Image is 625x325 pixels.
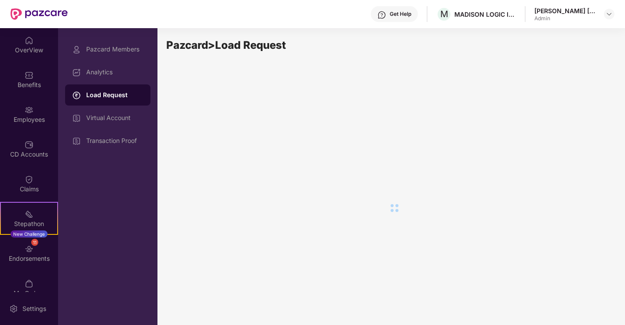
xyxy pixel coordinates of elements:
img: svg+xml;base64,PHN2ZyBpZD0iRW1wbG95ZWVzIiB4bWxucz0iaHR0cDovL3d3dy53My5vcmcvMjAwMC9zdmciIHdpZHRoPS... [25,106,33,114]
img: svg+xml;base64,PHN2ZyBpZD0iU2V0dGluZy0yMHgyMCIgeG1sbnM9Imh0dHA6Ly93d3cudzMub3JnLzIwMDAvc3ZnIiB3aW... [9,304,18,313]
img: svg+xml;base64,PHN2ZyBpZD0iRW5kb3JzZW1lbnRzIiB4bWxucz0iaHR0cDovL3d3dy53My5vcmcvMjAwMC9zdmciIHdpZH... [25,245,33,253]
div: 11 [31,239,38,246]
div: Transaction Proof [86,137,143,144]
img: svg+xml;base64,PHN2ZyBpZD0iVmlydHVhbF9BY2NvdW50IiBkYXRhLW5hbWU9IlZpcnR1YWwgQWNjb3VudCIgeG1sbnM9Im... [72,114,81,123]
div: Settings [20,304,49,313]
div: Admin [534,15,596,22]
img: svg+xml;base64,PHN2ZyBpZD0iVmlydHVhbF9BY2NvdW50IiBkYXRhLW5hbWU9IlZpcnR1YWwgQWNjb3VudCIgeG1sbnM9Im... [72,137,81,146]
div: Analytics [86,69,143,76]
img: svg+xml;base64,PHN2ZyBpZD0iQ2xhaW0iIHhtbG5zPSJodHRwOi8vd3d3LnczLm9yZy8yMDAwL3N2ZyIgd2lkdGg9IjIwIi... [25,175,33,184]
img: svg+xml;base64,PHN2ZyB4bWxucz0iaHR0cDovL3d3dy53My5vcmcvMjAwMC9zdmciIHdpZHRoPSIyMSIgaGVpZ2h0PSIyMC... [25,210,33,219]
img: svg+xml;base64,PHN2ZyBpZD0iTXlfT3JkZXJzIiBkYXRhLW5hbWU9Ik15IE9yZGVycyIgeG1sbnM9Imh0dHA6Ly93d3cudz... [25,279,33,288]
img: svg+xml;base64,PHN2ZyBpZD0iUHJvZmlsZSIgeG1sbnM9Imh0dHA6Ly93d3cudzMub3JnLzIwMDAvc3ZnIiB3aWR0aD0iMj... [72,45,81,54]
img: svg+xml;base64,PHN2ZyBpZD0iTG9hZF9SZXF1ZXN0IiBkYXRhLW5hbWU9IkxvYWQgUmVxdWVzdCIgeG1sbnM9Imh0dHA6Ly... [72,91,81,100]
span: Pazcard > Load Request [166,39,286,51]
div: New Challenge [11,230,48,237]
span: M [440,9,448,19]
img: New Pazcare Logo [11,8,68,20]
div: MADISON LOGIC INDIA PRIVATE LIMITED [454,10,516,18]
img: svg+xml;base64,PHN2ZyBpZD0iSG9tZSIgeG1sbnM9Imh0dHA6Ly93d3cudzMub3JnLzIwMDAvc3ZnIiB3aWR0aD0iMjAiIG... [25,36,33,45]
div: [PERSON_NAME] [PERSON_NAME] [534,7,596,15]
div: Virtual Account [86,114,143,121]
div: Stepathon [1,219,57,228]
img: svg+xml;base64,PHN2ZyBpZD0iSGVscC0zMngzMiIgeG1sbnM9Imh0dHA6Ly93d3cudzMub3JnLzIwMDAvc3ZnIiB3aWR0aD... [377,11,386,19]
div: Load Request [86,91,143,99]
img: svg+xml;base64,PHN2ZyBpZD0iQ0RfQWNjb3VudHMiIGRhdGEtbmFtZT0iQ0QgQWNjb3VudHMiIHhtbG5zPSJodHRwOi8vd3... [25,140,33,149]
img: svg+xml;base64,PHN2ZyBpZD0iRGFzaGJvYXJkIiB4bWxucz0iaHR0cDovL3d3dy53My5vcmcvMjAwMC9zdmciIHdpZHRoPS... [72,68,81,77]
img: svg+xml;base64,PHN2ZyBpZD0iQmVuZWZpdHMiIHhtbG5zPSJodHRwOi8vd3d3LnczLm9yZy8yMDAwL3N2ZyIgd2lkdGg9Ij... [25,71,33,80]
div: Get Help [390,11,411,18]
img: svg+xml;base64,PHN2ZyBpZD0iRHJvcGRvd24tMzJ4MzIiIHhtbG5zPSJodHRwOi8vd3d3LnczLm9yZy8yMDAwL3N2ZyIgd2... [606,11,613,18]
div: Pazcard Members [86,46,143,53]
